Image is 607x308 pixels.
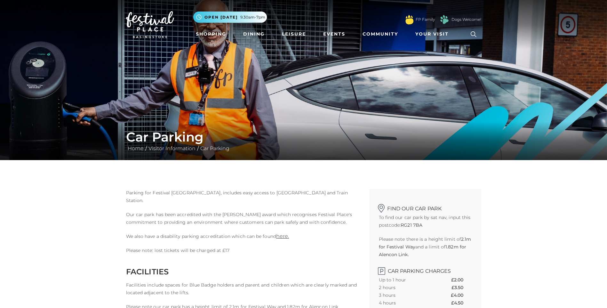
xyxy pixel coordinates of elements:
[451,299,471,307] th: £4.50
[147,145,197,151] a: Visitor Information
[204,14,238,20] span: Open [DATE]
[451,291,471,299] th: £4.00
[360,28,401,40] a: Community
[126,129,481,145] h1: Car Parking
[279,28,308,40] a: Leisure
[451,17,481,22] a: Dogs Welcome!
[321,28,348,40] a: Events
[379,276,430,284] th: Up to 1 hour
[240,14,265,20] span: 9.30am-7pm
[193,28,229,40] a: Shopping
[451,284,471,291] th: £3.50
[379,214,472,229] p: To find our car park by sat nav, input this postcode:
[126,232,360,240] p: We also have a disability parking accreditation which can be found
[401,222,422,228] strong: RG21 7BA
[126,11,174,38] img: Festival Place Logo
[379,291,430,299] th: 3 hours
[199,145,231,151] a: Car Parking
[413,28,454,40] a: Your Visit
[126,211,360,226] p: Our car park has been accredited with the [PERSON_NAME] award which recognises Festival Place's c...
[379,235,472,258] p: Please note there is a height limit of and a limit of
[416,17,435,22] a: FP Family
[415,31,449,37] span: Your Visit
[276,233,289,239] a: here.
[126,190,348,203] span: Parking for Festival [GEOGRAPHIC_DATA], includes easy access to [GEOGRAPHIC_DATA] and Train Station.
[193,12,267,23] button: Open [DATE] 9.30am-7pm
[126,267,360,276] h2: FACILITIES
[379,265,472,274] h2: Car Parking Charges
[379,284,430,291] th: 2 hours
[126,247,360,254] p: Please note: lost tickets will be charged at £17
[451,276,471,284] th: £2.00
[126,145,145,151] a: Home
[121,129,486,152] div: / /
[126,281,360,296] p: Facilities include spaces for Blue Badge holders and parent and children which are clearly marked...
[379,202,472,212] h2: Find our car park
[379,299,430,307] th: 4 hours
[241,28,267,40] a: Dining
